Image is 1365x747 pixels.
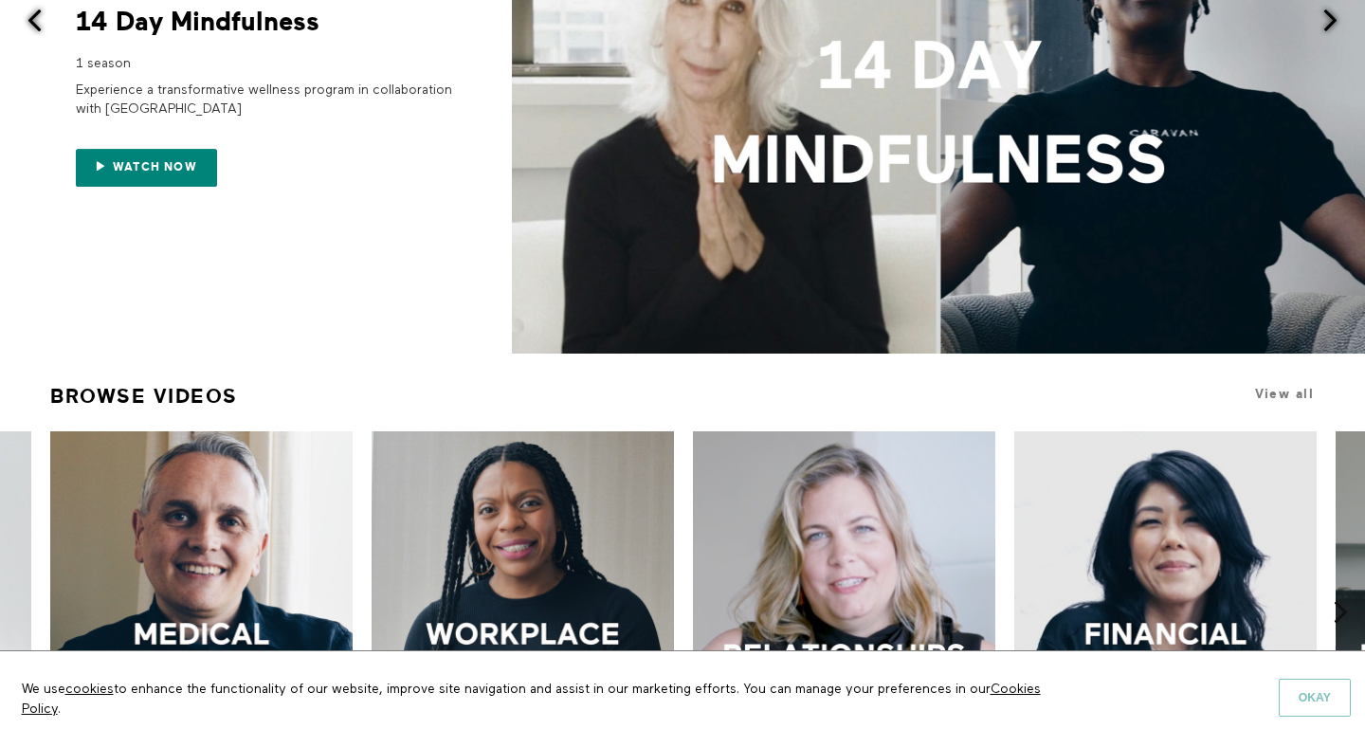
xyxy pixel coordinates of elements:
a: cookies [65,683,114,696]
button: Okay [1279,679,1351,717]
a: Browse Videos [50,376,238,416]
a: Cookies Policy [22,683,1041,715]
a: View all [1255,387,1314,401]
p: We use to enhance the functionality of our website, improve site navigation and assist in our mar... [8,665,1071,733]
